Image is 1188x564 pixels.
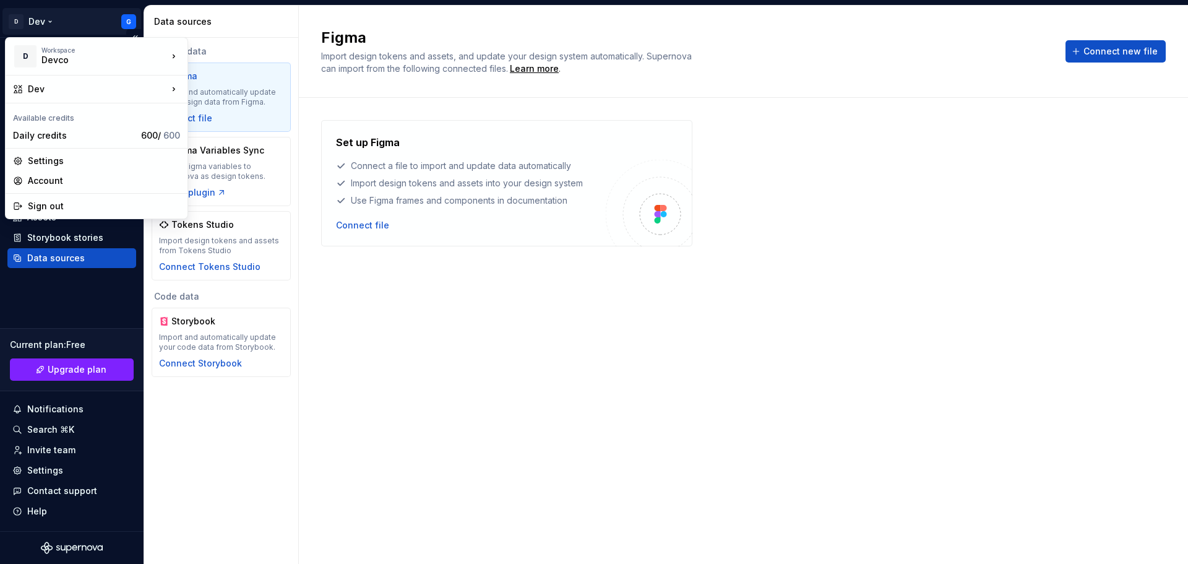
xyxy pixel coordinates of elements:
[28,200,180,212] div: Sign out
[14,45,37,67] div: D
[41,46,168,54] div: Workspace
[13,129,136,142] div: Daily credits
[141,130,180,141] span: 600 /
[163,130,180,141] span: 600
[8,106,185,126] div: Available credits
[28,155,180,167] div: Settings
[28,83,168,95] div: Dev
[28,175,180,187] div: Account
[41,54,147,66] div: Devco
